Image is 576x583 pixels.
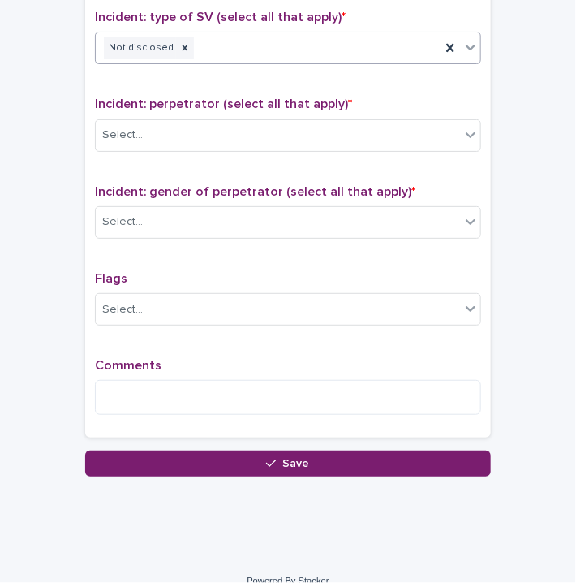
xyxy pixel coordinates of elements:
[104,37,176,59] div: Not disclosed
[95,185,415,198] span: Incident: gender of perpetrator (select all that apply)
[95,359,161,372] span: Comments
[102,127,143,144] div: Select...
[283,458,310,469] span: Save
[102,214,143,231] div: Select...
[102,301,143,318] div: Select...
[85,451,491,477] button: Save
[95,11,346,24] span: Incident: type of SV (select all that apply)
[95,272,127,285] span: Flags
[95,97,352,110] span: Incident: perpetrator (select all that apply)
